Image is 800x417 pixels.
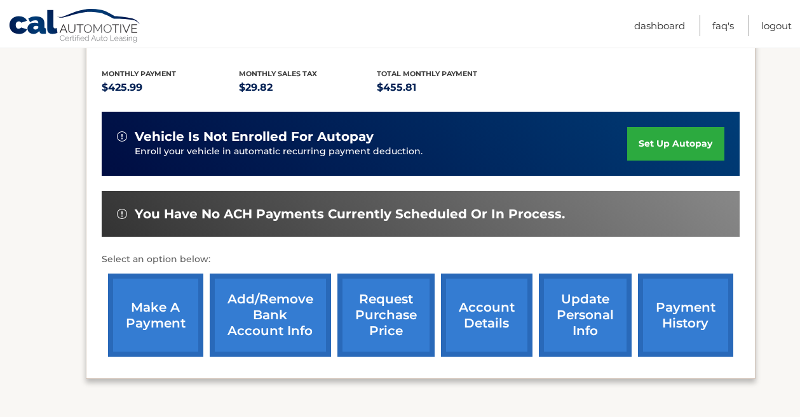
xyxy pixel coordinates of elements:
a: account details [441,274,532,357]
a: Logout [761,15,792,36]
p: $425.99 [102,79,240,96]
a: Dashboard [634,15,685,36]
a: Cal Automotive [8,8,142,45]
p: $455.81 [377,79,515,96]
a: request purchase price [337,274,435,357]
a: make a payment [108,274,203,357]
a: Add/Remove bank account info [210,274,331,357]
span: Total Monthly Payment [377,69,477,78]
img: alert-white.svg [117,131,127,142]
img: alert-white.svg [117,209,127,219]
span: vehicle is not enrolled for autopay [135,129,374,145]
a: update personal info [539,274,632,357]
p: Select an option below: [102,252,740,267]
span: Monthly sales Tax [239,69,317,78]
span: Monthly Payment [102,69,176,78]
span: You have no ACH payments currently scheduled or in process. [135,206,565,222]
p: Enroll your vehicle in automatic recurring payment deduction. [135,145,628,159]
a: payment history [638,274,733,357]
a: FAQ's [712,15,734,36]
a: set up autopay [627,127,724,161]
p: $29.82 [239,79,377,96]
